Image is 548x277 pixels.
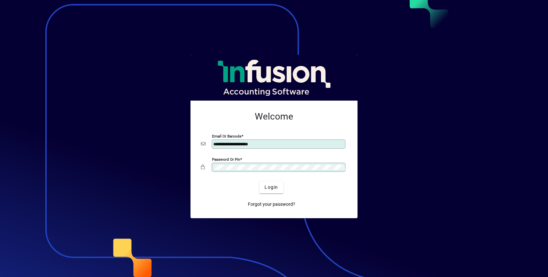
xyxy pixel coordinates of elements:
h2: Welcome [201,111,347,122]
span: Forgot your password? [248,201,295,208]
button: Login [259,182,283,193]
mat-label: Email or Barcode [212,134,241,138]
span: Login [265,184,278,191]
mat-label: Password or Pin [212,157,240,161]
a: Forgot your password? [245,199,298,210]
